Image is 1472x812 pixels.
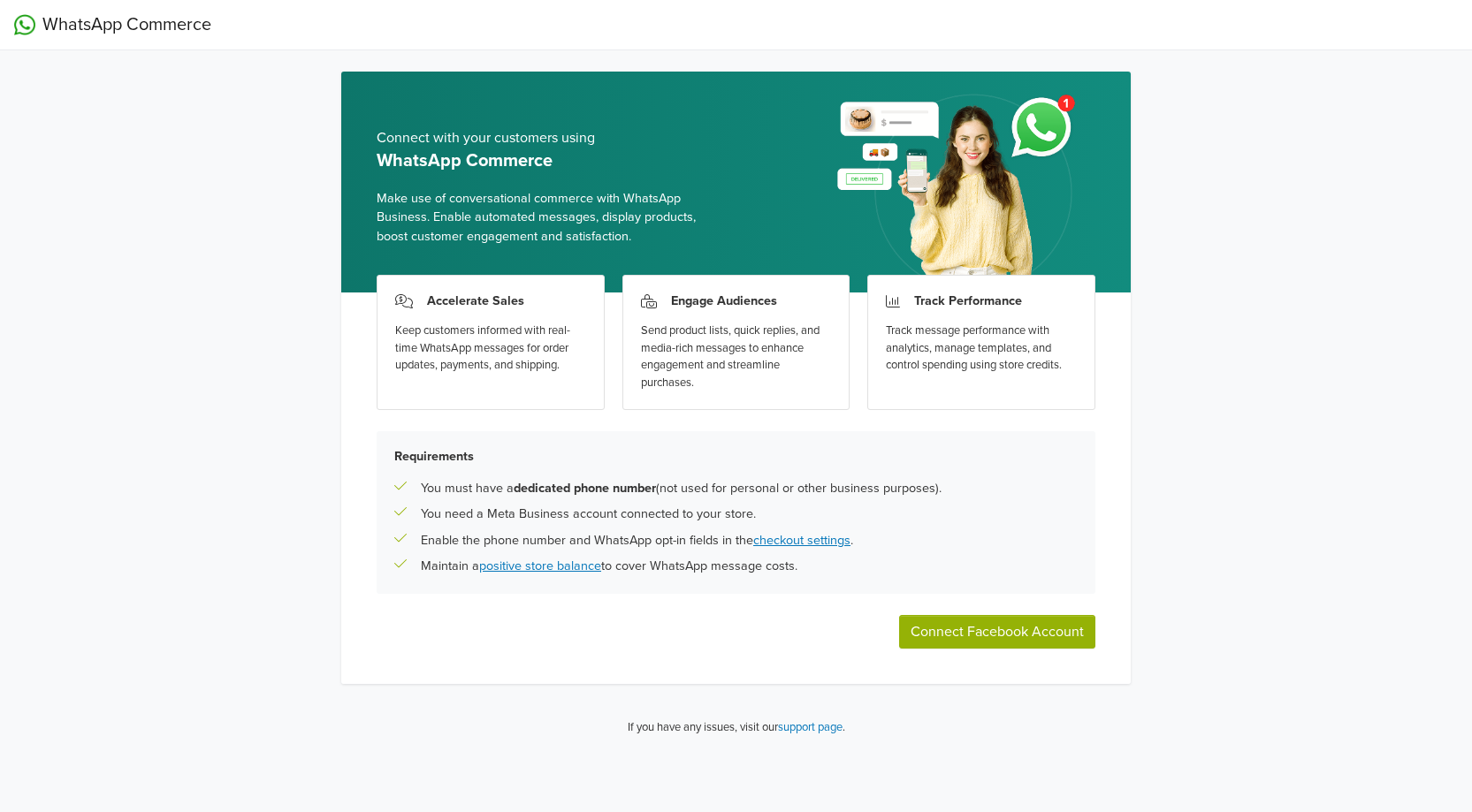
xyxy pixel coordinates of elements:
[42,11,211,38] span: WhatsApp Commerce
[479,558,601,573] a: positive store balance
[377,189,722,247] span: Make use of conversational commerce with WhatsApp Business. Enable automated messages, display pr...
[514,481,656,496] b: dedicated phone number
[427,293,524,308] h3: Accelerate Sales
[421,531,853,550] p: Enable the phone number and WhatsApp opt-in fields in the .
[886,323,1077,375] div: Track message performance with analytics, manage templates, and control spending using store cred...
[753,533,850,548] a: checkout settings
[822,84,1095,292] img: whatsapp_setup_banner
[377,130,722,147] h5: Connect with your customers using
[421,557,797,576] p: Maintain a to cover WhatsApp message costs.
[421,479,942,498] p: You must have a (not used for personal or other business purposes).
[421,505,756,524] p: You need a Meta Business account connected to your store.
[377,150,722,171] h5: WhatsApp Commerce
[899,615,1095,649] button: Connect Facebook Account
[641,323,832,391] div: Send product lists, quick replies, and media-rich messages to enhance engagement and streamline p...
[14,14,35,35] img: WhatsApp
[914,293,1022,308] h3: Track Performance
[395,323,586,375] div: Keep customers informed with real-time WhatsApp messages for order updates, payments, and shipping.
[778,720,843,734] a: support page
[628,719,845,737] p: If you have any issues, visit our .
[671,293,777,308] h3: Engage Audiences
[394,449,1078,464] h5: Requirements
